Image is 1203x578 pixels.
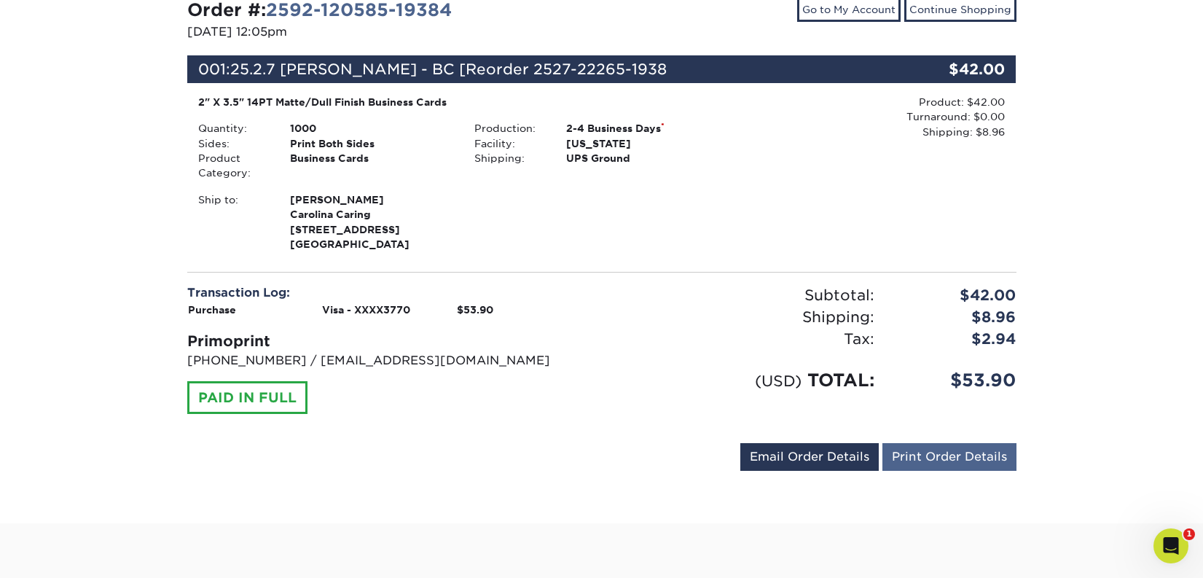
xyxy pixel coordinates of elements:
span: Carolina Caring [290,207,452,222]
div: [US_STATE] [555,136,740,151]
div: Primoprint [187,330,591,352]
div: $53.90 [885,367,1027,394]
strong: Visa - XXXX3770 [322,304,410,316]
div: Product: $42.00 Turnaround: $0.00 Shipping: $8.96 [740,95,1005,139]
div: $2.94 [885,328,1027,350]
div: Quantity: [187,121,279,136]
strong: Purchase [188,304,236,316]
div: Product Category: [187,151,279,181]
strong: $53.90 [457,304,493,316]
div: Sides: [187,136,279,151]
div: 1000 [279,121,463,136]
div: Facility: [463,136,555,151]
div: Business Cards [279,151,463,181]
a: Print Order Details [882,443,1016,471]
p: [PHONE_NUMBER] / [EMAIL_ADDRESS][DOMAIN_NAME] [187,352,591,370]
div: $42.00 [885,284,1027,306]
div: PAID IN FULL [187,381,307,415]
div: $8.96 [885,306,1027,328]
a: Email Order Details [740,443,879,471]
span: [PERSON_NAME] [290,192,452,207]
strong: [GEOGRAPHIC_DATA] [290,192,452,250]
span: [STREET_ADDRESS] [290,222,452,237]
span: TOTAL: [807,370,874,391]
div: $42.00 [878,55,1016,83]
div: Tax: [602,328,885,350]
div: Production: [463,121,555,136]
div: Subtotal: [602,284,885,306]
div: Print Both Sides [279,136,463,151]
iframe: Intercom live chat [1153,528,1188,563]
div: 001: [187,55,878,83]
small: (USD) [755,372,802,390]
div: Transaction Log: [187,284,591,302]
span: 25.2.7 [PERSON_NAME] - BC [Reorder 2527-22265-1938 [230,60,667,78]
span: 1 [1183,528,1195,540]
div: Ship to: [187,192,279,252]
p: [DATE] 12:05pm [187,23,591,41]
div: Shipping: [602,306,885,328]
div: Shipping: [463,151,555,165]
div: 2-4 Business Days [555,121,740,136]
div: UPS Ground [555,151,740,165]
div: 2" X 3.5" 14PT Matte/Dull Finish Business Cards [198,95,729,109]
